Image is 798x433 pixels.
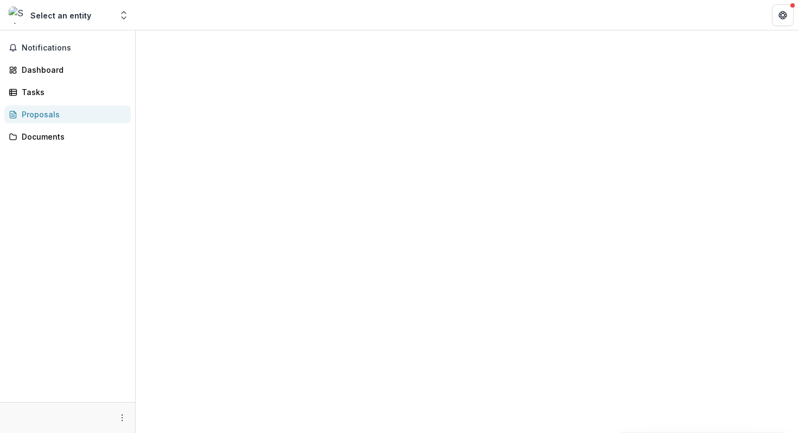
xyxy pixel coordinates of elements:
div: Dashboard [22,64,122,76]
div: Documents [22,131,122,142]
div: Tasks [22,86,122,98]
button: Open entity switcher [116,4,131,26]
button: More [116,411,129,424]
img: Select an entity [9,7,26,24]
a: Documents [4,128,131,146]
a: Dashboard [4,61,131,79]
a: Tasks [4,83,131,101]
button: Notifications [4,39,131,57]
a: Proposals [4,105,131,123]
span: Notifications [22,43,126,53]
button: Get Help [772,4,794,26]
div: Proposals [22,109,122,120]
div: Select an entity [30,10,91,21]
